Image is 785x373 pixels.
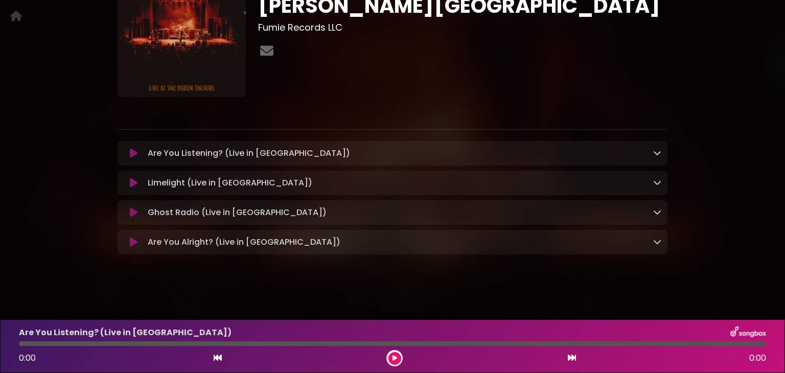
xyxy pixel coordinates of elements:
h3: Fumie Records LLC [258,22,667,33]
p: Limelight (Live in [GEOGRAPHIC_DATA]) [148,177,312,189]
p: Are You Listening? (Live in [GEOGRAPHIC_DATA]) [148,147,350,159]
p: Ghost Radio (Live in [GEOGRAPHIC_DATA]) [148,206,327,219]
p: Are You Alright? (Live in [GEOGRAPHIC_DATA]) [148,236,340,248]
